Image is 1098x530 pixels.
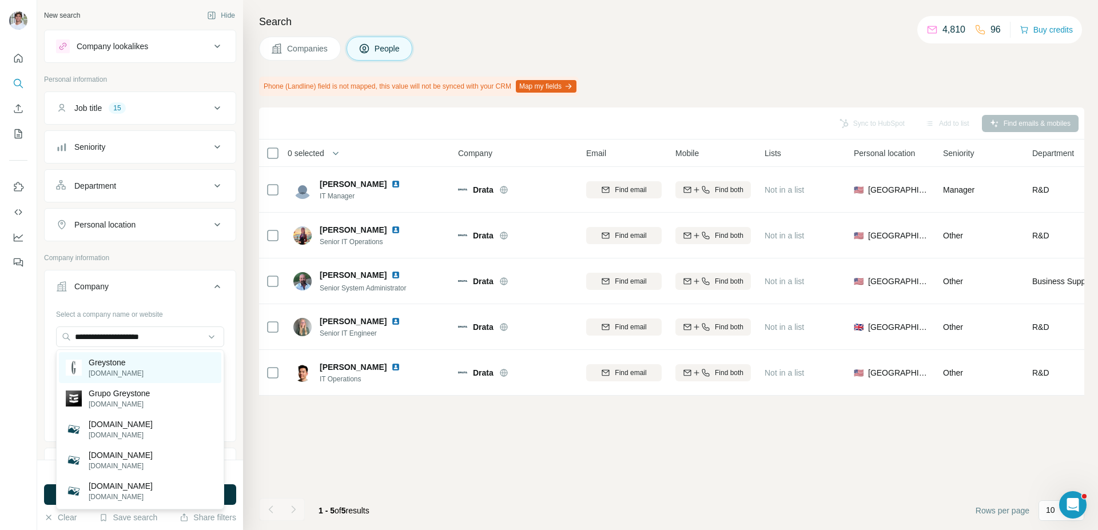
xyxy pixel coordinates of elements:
[89,357,144,368] p: Greystone
[319,506,335,515] span: 1 - 5
[586,181,662,198] button: Find email
[320,237,414,247] span: Senior IT Operations
[320,178,387,190] span: [PERSON_NAME]
[943,277,963,286] span: Other
[765,368,804,377] span: Not in a list
[45,451,236,478] button: Industry
[854,148,915,159] span: Personal location
[615,276,646,286] span: Find email
[89,461,153,471] p: [DOMAIN_NAME]
[293,318,312,336] img: Avatar
[943,148,974,159] span: Seniority
[391,362,400,372] img: LinkedIn logo
[675,318,751,336] button: Find both
[293,181,312,199] img: Avatar
[675,148,699,159] span: Mobile
[943,185,974,194] span: Manager
[391,270,400,280] img: LinkedIn logo
[391,180,400,189] img: LinkedIn logo
[473,184,494,196] span: Drata
[320,191,414,201] span: IT Manager
[9,48,27,69] button: Quick start
[1032,367,1049,378] span: R&D
[320,269,387,281] span: [PERSON_NAME]
[1059,491,1087,519] iframe: Intercom live chat
[868,367,929,378] span: [GEOGRAPHIC_DATA]
[765,185,804,194] span: Not in a list
[473,367,494,378] span: Drata
[89,368,144,378] p: [DOMAIN_NAME]
[99,512,157,523] button: Save search
[9,252,27,273] button: Feedback
[45,33,236,60] button: Company lookalikes
[854,230,864,241] span: 🇺🇸
[45,94,236,122] button: Job title15
[391,317,400,326] img: LinkedIn logo
[74,141,105,153] div: Seniority
[66,360,82,376] img: Greystone
[44,253,236,263] p: Company information
[320,224,387,236] span: [PERSON_NAME]
[1020,22,1073,38] button: Buy credits
[1032,321,1049,333] span: R&D
[516,80,576,93] button: Map my fields
[66,421,82,437] img: greystone.com.uy
[9,202,27,222] button: Use Surfe API
[391,225,400,234] img: LinkedIn logo
[44,512,77,523] button: Clear
[765,148,781,159] span: Lists
[89,480,153,492] p: [DOMAIN_NAME]
[675,227,751,244] button: Find both
[458,372,467,373] img: Logo of Drata
[293,364,312,382] img: Avatar
[868,184,929,196] span: [GEOGRAPHIC_DATA]
[458,148,492,159] span: Company
[715,185,743,195] span: Find both
[320,316,387,327] span: [PERSON_NAME]
[66,483,82,499] img: greystone.com.vn
[1032,184,1049,196] span: R&D
[44,10,80,21] div: New search
[854,276,864,287] span: 🇺🇸
[288,148,324,159] span: 0 selected
[586,364,662,381] button: Find email
[9,11,27,30] img: Avatar
[109,103,125,113] div: 15
[44,74,236,85] p: Personal information
[9,73,27,94] button: Search
[66,452,82,468] img: greystone.com.au
[259,77,579,96] div: Phone (Landline) field is not mapped, this value will not be synced with your CRM
[293,226,312,245] img: Avatar
[74,180,116,192] div: Department
[89,388,150,399] p: Grupo Greystone
[199,7,243,24] button: Hide
[854,321,864,333] span: 🇬🇧
[868,230,929,241] span: [GEOGRAPHIC_DATA]
[943,322,963,332] span: Other
[586,148,606,159] span: Email
[868,276,929,287] span: [GEOGRAPHIC_DATA]
[715,230,743,241] span: Find both
[45,133,236,161] button: Seniority
[293,272,312,290] img: Avatar
[615,368,646,378] span: Find email
[765,231,804,240] span: Not in a list
[675,181,751,198] button: Find both
[320,361,387,373] span: [PERSON_NAME]
[9,227,27,248] button: Dashboard
[1032,230,1049,241] span: R&D
[765,277,804,286] span: Not in a list
[320,284,406,292] span: Senior System Administrator
[89,449,153,461] p: [DOMAIN_NAME]
[458,234,467,236] img: Logo of Drata
[473,230,494,241] span: Drata
[615,322,646,332] span: Find email
[375,43,401,54] span: People
[615,185,646,195] span: Find email
[942,23,965,37] p: 4,810
[458,280,467,282] img: Logo of Drata
[715,276,743,286] span: Find both
[586,318,662,336] button: Find email
[586,273,662,290] button: Find email
[765,322,804,332] span: Not in a list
